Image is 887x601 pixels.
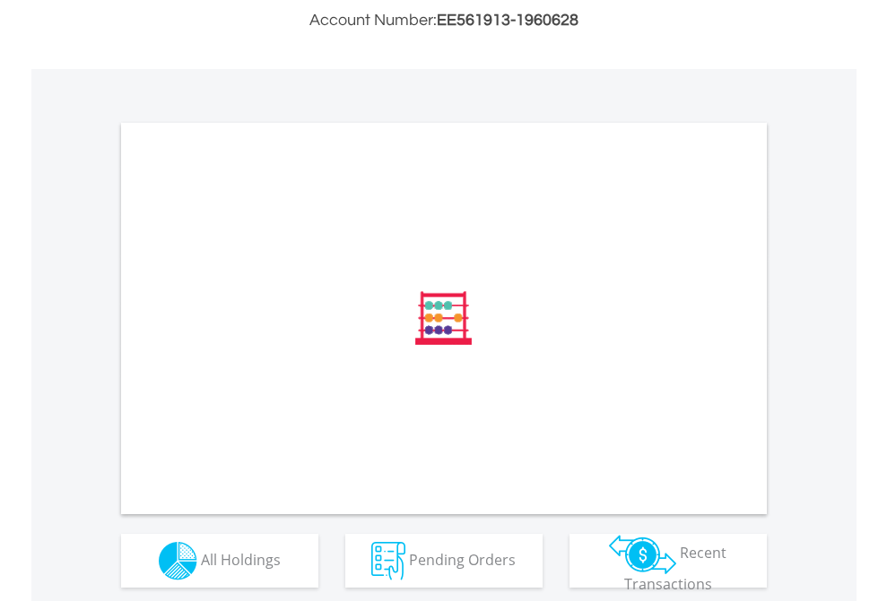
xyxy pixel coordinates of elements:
[121,8,767,33] h3: Account Number:
[121,534,318,588] button: All Holdings
[570,534,767,588] button: Recent Transactions
[371,542,405,580] img: pending_instructions-wht.png
[201,549,281,569] span: All Holdings
[609,535,676,574] img: transactions-zar-wht.png
[345,534,543,588] button: Pending Orders
[159,542,197,580] img: holdings-wht.png
[409,549,516,569] span: Pending Orders
[437,12,578,29] span: EE561913-1960628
